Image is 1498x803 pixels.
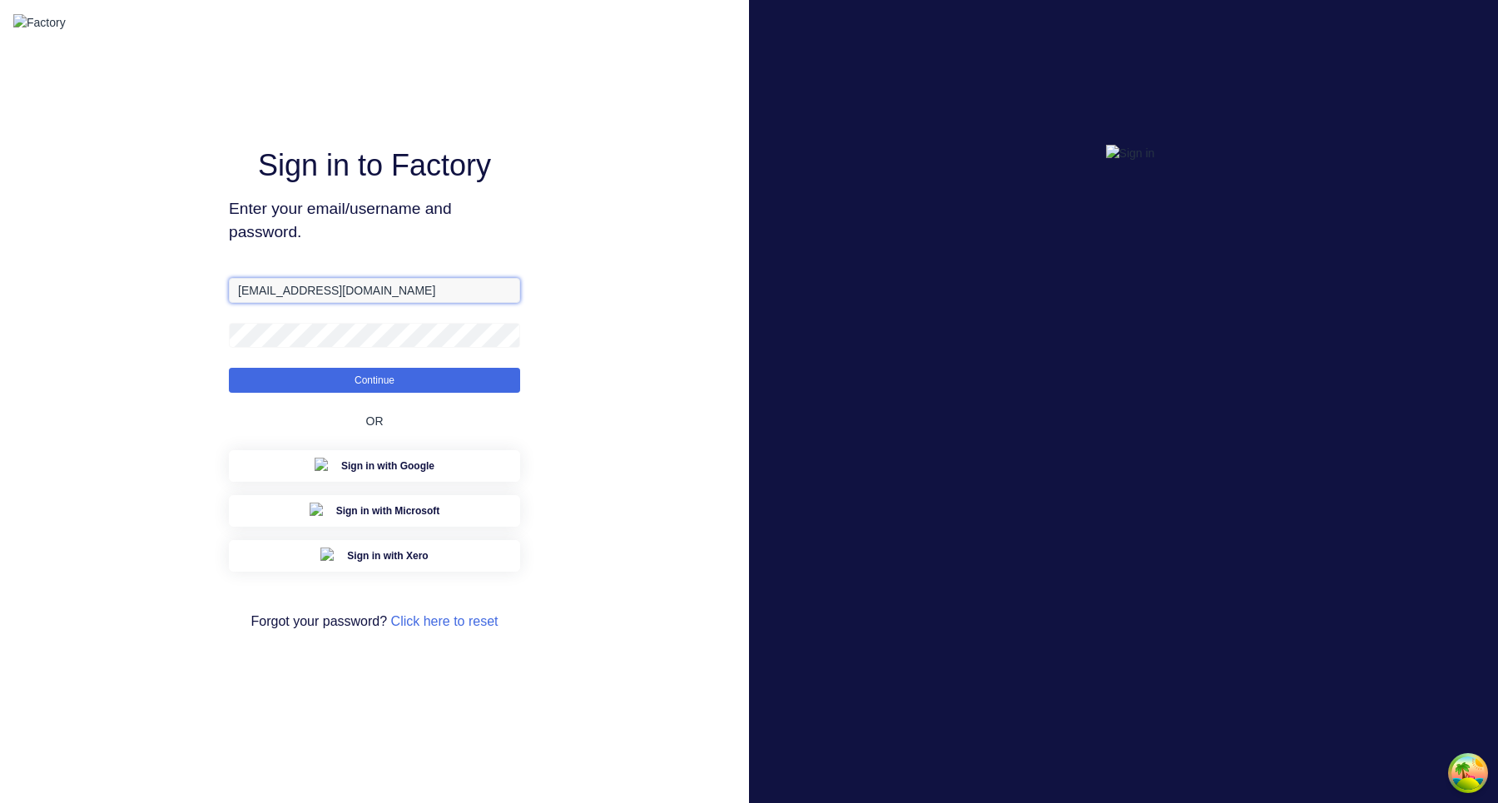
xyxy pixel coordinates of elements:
[250,612,498,632] span: Forgot your password?
[229,540,520,572] button: Xero Sign inSign in with Xero
[229,495,520,527] button: Microsoft Sign inSign in with Microsoft
[229,197,520,245] span: Enter your email/username and password.
[229,278,520,303] input: Email/Username
[229,368,520,393] button: Continue
[315,458,331,474] img: Google Sign in
[320,548,337,564] img: Xero Sign in
[391,614,499,628] a: Click here to reset
[341,459,434,473] span: Sign in with Google
[1451,756,1485,790] button: Open Tanstack query devtools
[310,503,326,519] img: Microsoft Sign in
[1106,145,1155,162] img: Sign in
[258,147,491,183] h1: Sign in to Factory
[13,14,66,32] img: Factory
[347,548,428,563] span: Sign in with Xero
[366,393,384,450] div: OR
[336,503,440,518] span: Sign in with Microsoft
[229,450,520,482] button: Google Sign inSign in with Google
